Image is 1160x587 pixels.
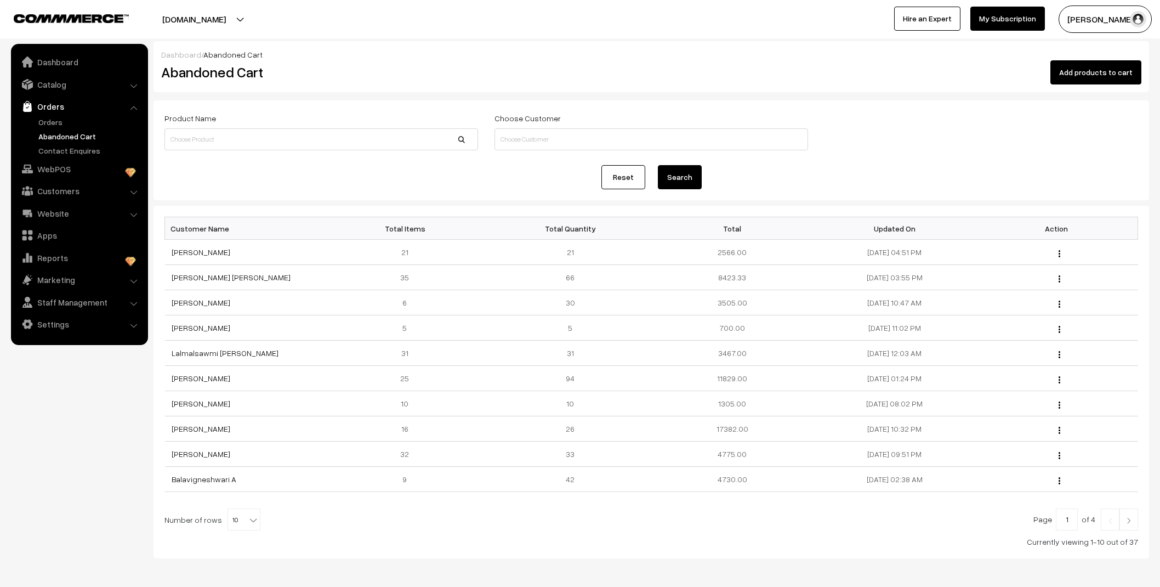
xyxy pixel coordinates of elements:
a: Customers [14,181,144,201]
td: 16 [327,416,489,442]
a: Settings [14,314,144,334]
a: [PERSON_NAME] [172,374,230,383]
img: Menu [1059,351,1060,358]
button: [PERSON_NAME] [1059,5,1152,33]
div: / [161,49,1141,60]
td: [DATE] 02:38 AM [814,467,976,492]
td: [DATE] 01:24 PM [814,366,976,391]
td: 1305.00 [651,391,814,416]
td: [DATE] 03:55 PM [814,265,976,290]
h2: Abandoned Cart [161,64,477,81]
td: 21 [327,240,489,265]
a: Balavigneshwari A [172,475,236,484]
a: [PERSON_NAME] [172,424,230,433]
td: 32 [327,442,489,467]
td: [DATE] 04:51 PM [814,240,976,265]
a: Orders [36,116,144,128]
a: Contact Enquires [36,145,144,156]
a: Abandoned Cart [36,131,144,142]
a: [PERSON_NAME] [172,323,230,332]
td: 4730.00 [651,467,814,492]
a: Lalmalsawmi [PERSON_NAME] [172,348,278,358]
img: Menu [1059,402,1060,409]
img: Left [1105,517,1115,524]
button: Search [658,165,702,189]
td: 21 [489,240,651,265]
th: Total [651,217,814,240]
td: 42 [489,467,651,492]
a: Marketing [14,270,144,290]
a: [PERSON_NAME] [172,449,230,459]
td: [DATE] 12:03 AM [814,341,976,366]
a: Dashboard [14,52,144,72]
td: 9 [327,467,489,492]
td: 31 [327,341,489,366]
label: Product Name [164,112,216,124]
img: Menu [1059,427,1060,434]
a: Catalog [14,75,144,94]
span: 10 [228,509,260,530]
td: 11829.00 [651,366,814,391]
td: 4775.00 [651,442,814,467]
td: 35 [327,265,489,290]
img: Menu [1059,376,1060,383]
td: 3505.00 [651,290,814,315]
td: 10 [489,391,651,416]
a: Hire an Expert [894,7,960,31]
td: 10 [327,391,489,416]
span: Page [1033,515,1052,524]
td: 30 [489,290,651,315]
td: 5 [489,315,651,341]
th: Action [976,217,1138,240]
span: of 4 [1082,515,1095,524]
td: 8423.33 [651,265,814,290]
a: [PERSON_NAME] [PERSON_NAME] [172,273,291,282]
img: Menu [1059,452,1060,459]
img: Right [1124,517,1134,524]
th: Updated On [814,217,976,240]
td: 94 [489,366,651,391]
img: COMMMERCE [14,14,129,22]
img: Menu [1059,301,1060,308]
img: Menu [1059,275,1060,283]
a: Staff Management [14,292,144,312]
td: 26 [489,416,651,442]
th: Customer Name [165,217,327,240]
a: [PERSON_NAME] [172,247,230,257]
td: 700.00 [651,315,814,341]
td: 2566.00 [651,240,814,265]
a: Dashboard [161,50,201,59]
a: Apps [14,225,144,245]
a: [PERSON_NAME] [172,298,230,307]
button: [DOMAIN_NAME] [124,5,264,33]
th: Total Items [327,217,489,240]
span: Number of rows [164,514,222,526]
a: Website [14,204,144,223]
td: 17382.00 [651,416,814,442]
td: [DATE] 09:51 PM [814,442,976,467]
td: 33 [489,442,651,467]
td: [DATE] 11:02 PM [814,315,976,341]
td: 5 [327,315,489,341]
img: Menu [1059,477,1060,484]
a: My Subscription [970,7,1045,31]
td: [DATE] 10:47 AM [814,290,976,315]
td: [DATE] 10:32 PM [814,416,976,442]
img: Menu [1059,250,1060,257]
a: WebPOS [14,159,144,179]
button: Add products to cart [1050,60,1141,84]
a: Orders [14,97,144,116]
a: Reports [14,248,144,268]
td: [DATE] 08:02 PM [814,391,976,416]
td: 25 [327,366,489,391]
td: 3467.00 [651,341,814,366]
img: user [1130,11,1146,27]
input: Choose Customer [494,128,808,150]
td: 66 [489,265,651,290]
input: Choose Product [164,128,478,150]
a: Reset [601,165,645,189]
span: Abandoned Cart [203,50,263,59]
a: COMMMERCE [14,11,110,24]
img: Menu [1059,326,1060,333]
a: [PERSON_NAME] [172,399,230,408]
